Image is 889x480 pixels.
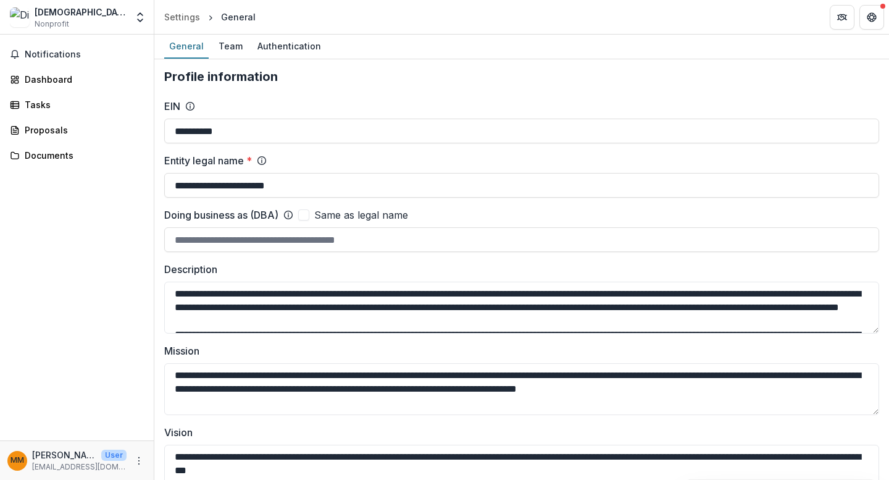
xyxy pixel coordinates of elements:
[253,35,326,59] a: Authentication
[314,208,408,222] span: Same as legal name
[35,19,69,30] span: Nonprofit
[10,7,30,27] img: DiosporaDNA Story Center
[10,457,24,465] div: Monica Montgomery
[5,69,149,90] a: Dashboard
[25,98,139,111] div: Tasks
[164,425,872,440] label: Vision
[164,208,278,222] label: Doing business as (DBA)
[221,11,256,23] div: General
[164,37,209,55] div: General
[214,35,248,59] a: Team
[164,69,879,84] h2: Profile information
[164,153,252,168] label: Entity legal name
[164,35,209,59] a: General
[25,73,139,86] div: Dashboard
[101,450,127,461] p: User
[830,5,854,30] button: Partners
[35,6,127,19] div: [DEMOGRAPHIC_DATA] Story Center
[25,149,139,162] div: Documents
[164,99,180,114] label: EIN
[214,37,248,55] div: Team
[25,124,139,137] div: Proposals
[5,95,149,115] a: Tasks
[25,49,144,60] span: Notifications
[159,8,205,26] a: Settings
[164,262,872,277] label: Description
[159,8,261,26] nav: breadcrumb
[164,343,872,358] label: Mission
[32,448,96,461] p: [PERSON_NAME]
[253,37,326,55] div: Authentication
[164,11,200,23] div: Settings
[131,453,146,468] button: More
[5,145,149,166] a: Documents
[131,5,149,30] button: Open entity switcher
[5,120,149,140] a: Proposals
[5,44,149,64] button: Notifications
[859,5,884,30] button: Get Help
[32,461,127,473] p: [EMAIL_ADDRESS][DOMAIN_NAME]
